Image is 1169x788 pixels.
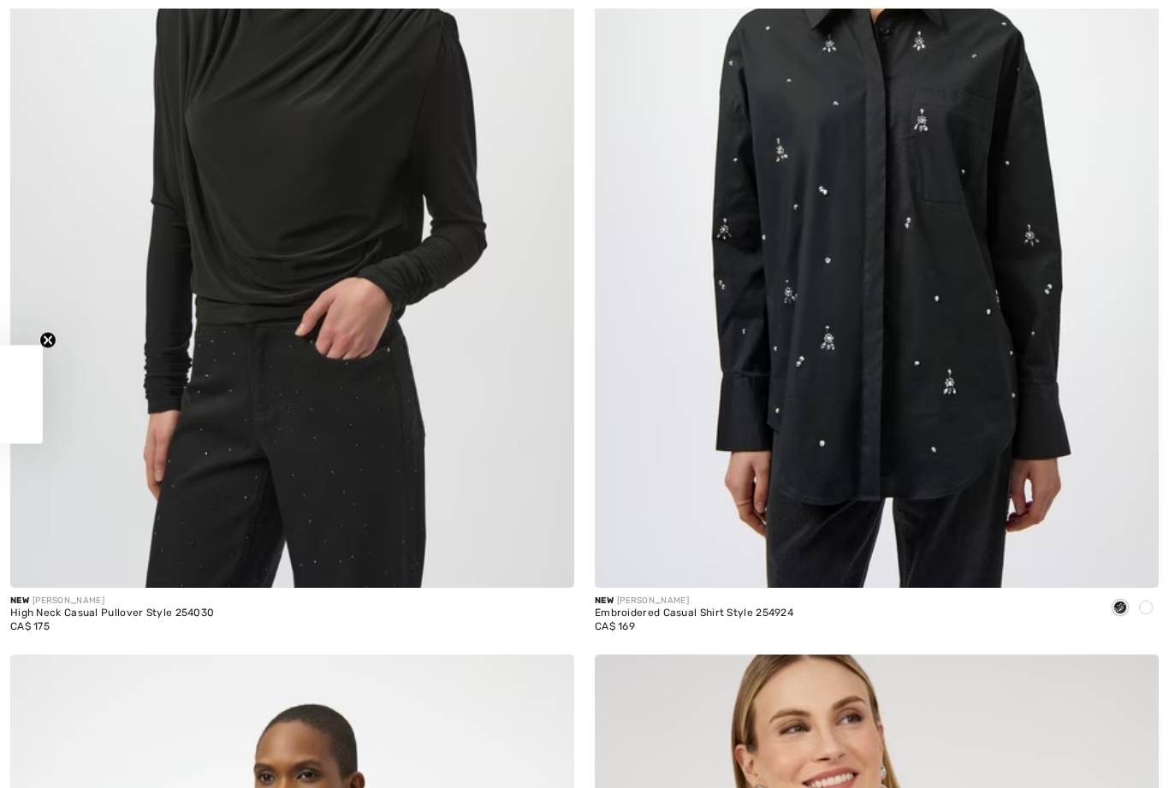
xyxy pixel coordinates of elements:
div: [PERSON_NAME] [10,595,214,607]
span: New [595,595,614,606]
div: High Neck Casual Pullover Style 254030 [10,607,214,619]
span: New [10,595,29,606]
button: Close teaser [39,331,56,348]
div: [PERSON_NAME] [595,595,793,607]
div: Embroidered Casual Shirt Style 254924 [595,607,793,619]
span: CA$ 169 [595,620,635,632]
div: Black [1107,595,1133,623]
div: White [1133,595,1159,623]
span: CA$ 175 [10,620,50,632]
